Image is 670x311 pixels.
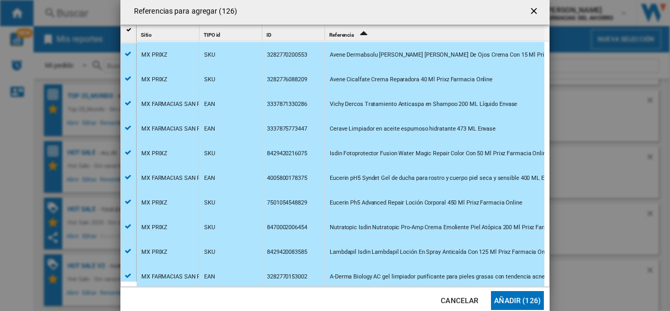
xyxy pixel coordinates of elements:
div: Nutratopic Isdin Nutratopic Pro-Amp Crema Emoliente Piel Atópica 200 Ml Prixz Farmacia Online [330,216,578,240]
div: 8429420083585 [267,240,307,264]
button: getI18NText('BUTTONS.CLOSE_DIALOG') [524,1,545,22]
span: Referencia [329,32,354,38]
div: MX PRIXZ [141,216,167,240]
div: SKU [204,68,215,92]
button: Cancelar [437,291,483,310]
div: Eucerin pH5 Syndet Gel de ducha para rostro y cuerpo piel seca y sensible 400 ML Envase [330,166,559,190]
div: MX FARMACIAS SAN PABLO [141,265,215,289]
div: SKU [204,142,215,166]
div: SKU [204,216,215,240]
span: ID [266,32,272,38]
div: SKU [204,43,215,67]
div: SKU [204,240,215,264]
div: Sort None [139,25,199,41]
span: TIPO id [204,32,220,38]
div: Sort None [202,25,262,41]
div: Sitio Sort None [139,25,199,41]
div: MX FARMACIAS SAN PABLO [141,117,215,141]
div: Avene Cicalfate Crema Reparadora 40 Ml Prixz Farmacia Online [330,68,493,92]
div: 3282776088209 [267,68,307,92]
div: Sort Ascending [327,25,544,41]
div: Isdin Fotoprotector Fusion Water Magic Repair Color Con 50 Ml Prixz Farmacia Online [330,142,549,166]
div: Cerave Limpiador en aceite espumoso hidratante 473 ML Envase [330,117,496,141]
span: Sitio [141,32,152,38]
div: EAN [204,166,215,190]
div: EAN [204,117,215,141]
div: Lambdapil Isdin Lambdapil Loción En Spray Anticaída Con 125 Ml Prixz Farmacia Online [330,240,554,264]
div: 8429420216075 [267,142,307,166]
div: MX PRIXZ [141,240,167,264]
div: MX FARMACIAS SAN PABLO [141,166,215,190]
button: Añadir (126) [491,291,544,310]
div: SKU [204,191,215,215]
div: Avene Dermabsolu [PERSON_NAME] [PERSON_NAME] De Ojos Crema Con 15 Ml Prixz Farmacia Online [330,43,593,67]
div: MX PRIXZ [141,142,167,166]
div: A-Derma Biology AC gel limpiador purificante para pieles grasas con tendencia acneica 400 ML Envase [330,265,593,289]
div: 7501054548829 [267,191,307,215]
div: Referencia Sort Ascending [327,25,544,41]
div: MX PRIXZ [141,191,167,215]
div: 3282770200553 [267,43,307,67]
div: 3282770153002 [267,265,307,289]
div: Vichy Dercos Tratamiento Anticaspa en Shampoo 200 ML Líquido Envase [330,92,517,116]
h4: Referencias para agregar (126) [129,6,237,17]
div: TIPO id Sort None [202,25,262,41]
div: Sort None [264,25,325,41]
div: MX PRIXZ [141,68,167,92]
div: Eucerin Ph5 Advanced Repair Loción Corporal 450 Ml Prixz Farmacia Online [330,191,522,215]
div: ID Sort None [264,25,325,41]
span: Sort Ascending [355,32,372,38]
div: 3337871330286 [267,92,307,116]
div: 8470002006454 [267,216,307,240]
div: EAN [204,265,215,289]
div: MX PRIXZ [141,43,167,67]
div: EAN [204,92,215,116]
div: 4005800178375 [267,166,307,190]
div: 3337875773447 [267,117,307,141]
ng-md-icon: getI18NText('BUTTONS.CLOSE_DIALOG') [529,6,541,18]
div: MX FARMACIAS SAN PABLO [141,92,215,116]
